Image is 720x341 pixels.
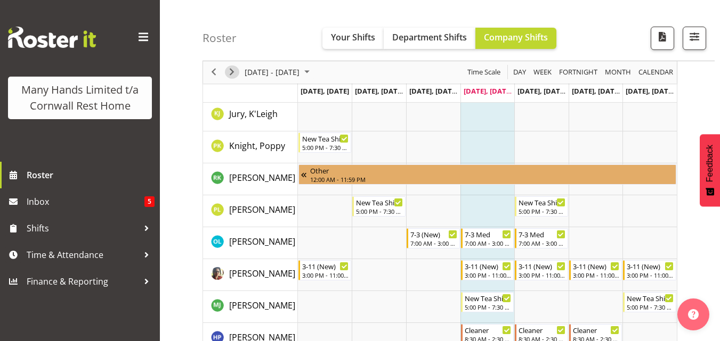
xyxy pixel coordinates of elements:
[205,61,223,84] div: previous period
[27,167,155,183] span: Roster
[229,172,295,184] span: [PERSON_NAME]
[203,99,298,131] td: Jury, K'Leigh resource
[27,273,139,289] span: Finance & Reporting
[515,260,568,280] div: Luman, Lani"s event - 3-11 (New) Begin From Friday, September 12, 2025 at 3:00:00 PM GMT+12:00 En...
[322,28,384,49] button: Your Shifts
[229,268,295,279] span: [PERSON_NAME]
[298,132,352,153] div: Knight, Poppy"s event - New Tea Shift Begin From Monday, September 8, 2025 at 5:00:00 PM GMT+12:0...
[229,107,278,120] a: Jury, K'Leigh
[532,66,553,79] span: Week
[229,299,295,312] a: [PERSON_NAME]
[519,261,565,271] div: 3-11 (New)
[626,86,674,96] span: [DATE], [DATE]
[310,175,674,184] div: 12:00 AM - 11:59 PM
[464,86,512,96] span: [DATE], [DATE]
[409,86,458,96] span: [DATE], [DATE]
[203,259,298,291] td: Luman, Lani resource
[484,31,548,43] span: Company Shifts
[465,229,512,239] div: 7-3 Med
[515,196,568,217] div: Lategan, Penelope"s event - New Tea Shift Begin From Friday, September 12, 2025 at 5:00:00 PM GMT...
[331,31,375,43] span: Your Shifts
[683,27,706,50] button: Filter Shifts
[519,239,565,247] div: 7:00 AM - 3:00 PM
[302,261,349,271] div: 3-11 (New)
[572,86,620,96] span: [DATE], [DATE]
[19,82,141,114] div: Many Hands Limited t/a Cornwall Rest Home
[302,143,349,152] div: 5:00 PM - 7:30 PM
[203,291,298,323] td: McGrath, Jade resource
[475,28,556,49] button: Company Shifts
[603,66,633,79] button: Timeline Month
[223,61,241,84] div: next period
[557,66,600,79] button: Fortnight
[512,66,528,79] button: Timeline Day
[298,260,352,280] div: Luman, Lani"s event - 3-11 (New) Begin From Monday, September 8, 2025 at 3:00:00 PM GMT+12:00 End...
[27,247,139,263] span: Time & Attendance
[465,303,512,311] div: 5:00 PM - 7:30 PM
[532,66,554,79] button: Timeline Week
[515,228,568,248] div: Lovett, Olivia"s event - 7-3 Med Begin From Friday, September 12, 2025 at 7:00:00 AM GMT+12:00 En...
[651,27,674,50] button: Download a PDF of the roster according to the set date range.
[623,292,676,312] div: McGrath, Jade"s event - New Tea Shift Begin From Sunday, September 14, 2025 at 5:00:00 PM GMT+12:...
[466,66,503,79] button: Time Scale
[573,325,620,335] div: Cleaner
[243,66,314,79] button: September 2025
[604,66,632,79] span: Month
[352,196,406,217] div: Lategan, Penelope"s event - New Tea Shift Begin From Tuesday, September 9, 2025 at 5:00:00 PM GMT...
[519,197,565,207] div: New Tea Shift
[355,86,403,96] span: [DATE], [DATE]
[519,271,565,279] div: 3:00 PM - 11:00 PM
[519,207,565,215] div: 5:00 PM - 7:30 PM
[410,239,457,247] div: 7:00 AM - 3:00 PM
[410,229,457,239] div: 7-3 (New)
[573,271,620,279] div: 3:00 PM - 11:00 PM
[627,271,674,279] div: 3:00 PM - 11:00 PM
[465,325,512,335] div: Cleaner
[203,227,298,259] td: Lovett, Olivia resource
[573,261,620,271] div: 3-11 (New)
[225,66,239,79] button: Next
[8,27,96,48] img: Rosterit website logo
[203,32,237,44] h4: Roster
[700,134,720,206] button: Feedback - Show survey
[465,271,512,279] div: 3:00 PM - 11:00 PM
[229,139,285,152] a: Knight, Poppy
[310,165,674,176] div: Other
[392,31,467,43] span: Department Shifts
[302,133,349,144] div: New Tea Shift
[637,66,674,79] span: calendar
[229,171,295,184] a: [PERSON_NAME]
[512,66,527,79] span: Day
[203,163,298,195] td: Kumar, Renu resource
[517,86,566,96] span: [DATE], [DATE]
[356,197,403,207] div: New Tea Shift
[627,261,674,271] div: 3-11 (New)
[302,271,349,279] div: 3:00 PM - 11:00 PM
[229,236,295,247] span: [PERSON_NAME]
[627,293,674,303] div: New Tea Shift
[229,235,295,248] a: [PERSON_NAME]
[203,131,298,163] td: Knight, Poppy resource
[466,66,501,79] span: Time Scale
[229,267,295,280] a: [PERSON_NAME]
[229,203,295,216] a: [PERSON_NAME]
[27,220,139,236] span: Shifts
[144,196,155,207] span: 5
[384,28,475,49] button: Department Shifts
[623,260,676,280] div: Luman, Lani"s event - 3-11 (New) Begin From Sunday, September 14, 2025 at 3:00:00 PM GMT+12:00 En...
[407,228,460,248] div: Lovett, Olivia"s event - 7-3 (New) Begin From Wednesday, September 10, 2025 at 7:00:00 AM GMT+12:...
[519,229,565,239] div: 7-3 Med
[627,303,674,311] div: 5:00 PM - 7:30 PM
[465,261,512,271] div: 3-11 (New)
[27,194,144,210] span: Inbox
[229,204,295,215] span: [PERSON_NAME]
[461,292,514,312] div: McGrath, Jade"s event - New Tea Shift Begin From Thursday, September 11, 2025 at 5:00:00 PM GMT+1...
[558,66,598,79] span: Fortnight
[465,293,512,303] div: New Tea Shift
[241,61,316,84] div: September 08 - 14, 2025
[203,195,298,227] td: Lategan, Penelope resource
[637,66,675,79] button: Month
[465,239,512,247] div: 7:00 AM - 3:00 PM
